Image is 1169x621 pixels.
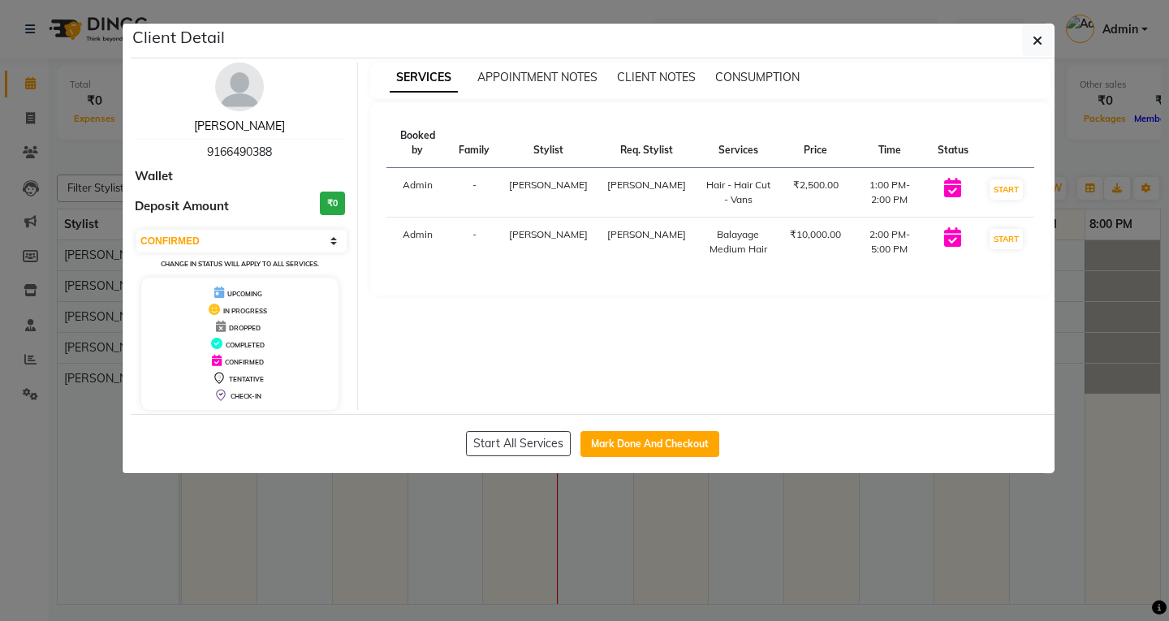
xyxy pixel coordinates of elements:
[194,119,285,133] a: [PERSON_NAME]
[386,218,450,267] td: Admin
[320,192,345,215] h3: ₹0
[617,70,696,84] span: CLIENT NOTES
[780,119,851,168] th: Price
[386,119,450,168] th: Booked by
[928,119,978,168] th: Status
[466,431,571,456] button: Start All Services
[449,119,499,168] th: Family
[207,144,272,159] span: 9166490388
[607,228,686,240] span: [PERSON_NAME]
[715,70,800,84] span: CONSUMPTION
[851,119,928,168] th: Time
[215,63,264,111] img: avatar
[705,227,770,257] div: Balayage Medium Hair
[135,197,229,216] span: Deposit Amount
[135,167,173,186] span: Wallet
[790,227,841,242] div: ₹10,000.00
[499,119,597,168] th: Stylist
[390,63,458,93] span: SERVICES
[449,218,499,267] td: -
[386,168,450,218] td: Admin
[226,341,265,349] span: COMPLETED
[509,228,588,240] span: [PERSON_NAME]
[851,218,928,267] td: 2:00 PM-5:00 PM
[477,70,597,84] span: APPOINTMENT NOTES
[851,168,928,218] td: 1:00 PM-2:00 PM
[229,375,264,383] span: TENTATIVE
[580,431,719,457] button: Mark Done And Checkout
[231,392,261,400] span: CHECK-IN
[990,229,1023,249] button: START
[790,178,841,192] div: ₹2,500.00
[132,25,225,50] h5: Client Detail
[990,179,1023,200] button: START
[597,119,696,168] th: Req. Stylist
[449,168,499,218] td: -
[705,178,770,207] div: Hair - Hair Cut - Vans
[229,324,261,332] span: DROPPED
[509,179,588,191] span: [PERSON_NAME]
[161,260,319,268] small: Change in status will apply to all services.
[227,290,262,298] span: UPCOMING
[696,119,780,168] th: Services
[607,179,686,191] span: [PERSON_NAME]
[223,307,267,315] span: IN PROGRESS
[225,358,264,366] span: CONFIRMED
